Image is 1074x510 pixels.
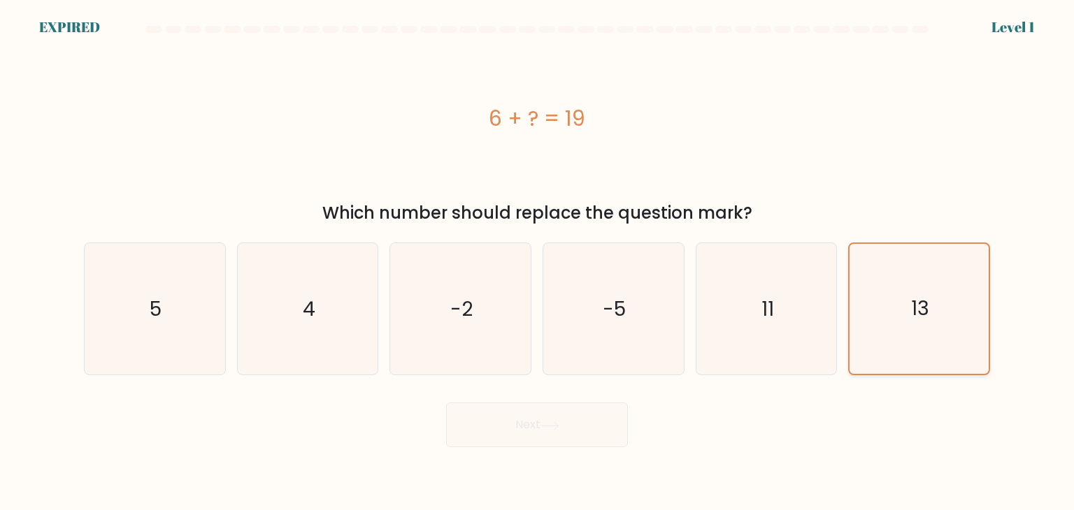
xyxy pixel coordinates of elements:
[39,17,100,38] div: EXPIRED
[991,17,1035,38] div: Level 1
[761,295,774,323] text: 11
[603,295,626,323] text: -5
[303,295,315,323] text: 4
[92,201,982,226] div: Which number should replace the question mark?
[84,103,990,134] div: 6 + ? = 19
[150,295,162,323] text: 5
[911,296,929,323] text: 13
[451,295,473,323] text: -2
